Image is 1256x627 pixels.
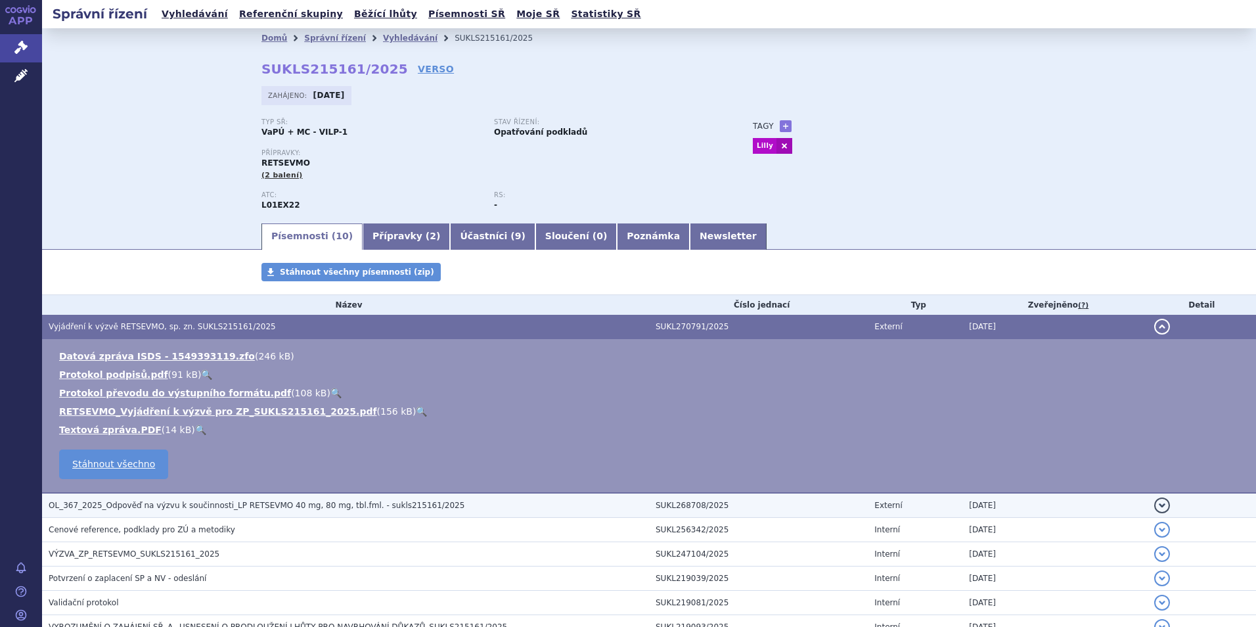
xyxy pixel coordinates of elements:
[455,28,550,48] li: SUKLS215161/2025
[235,5,347,23] a: Referenční skupiny
[59,386,1243,400] li: ( )
[962,542,1147,567] td: [DATE]
[649,295,868,315] th: Číslo jednací
[49,598,119,607] span: Validační protokol
[330,388,342,398] a: 🔍
[450,223,535,250] a: Účastníci (9)
[165,425,191,435] span: 14 kB
[201,369,212,380] a: 🔍
[416,406,427,417] a: 🔍
[261,61,408,77] strong: SUKLS215161/2025
[171,369,198,380] span: 91 kB
[261,34,287,43] a: Domů
[261,149,727,157] p: Přípravky:
[690,223,767,250] a: Newsletter
[49,549,219,559] span: VÝZVA_ZP_RETSEVMO_SUKLS215161_2025
[261,118,481,126] p: Typ SŘ:
[261,171,303,179] span: (2 balení)
[59,351,255,361] a: Datová zpráva ISDS - 1549393119.zfo
[874,525,900,534] span: Interní
[753,118,774,134] h3: Tagy
[1148,295,1256,315] th: Detail
[649,493,868,518] td: SUKL268708/2025
[280,267,434,277] span: Stáhnout všechny písemnosti (zip)
[515,231,522,241] span: 9
[617,223,690,250] a: Poznámka
[962,591,1147,615] td: [DATE]
[494,118,713,126] p: Stav řízení:
[424,5,509,23] a: Písemnosti SŘ
[268,90,309,101] span: Zahájeno:
[962,315,1147,339] td: [DATE]
[874,598,900,607] span: Interní
[535,223,617,250] a: Sloučení (0)
[49,322,276,331] span: Vyjádření k výzvě RETSEVMO, sp. zn. SUKLS215161/2025
[59,406,377,417] a: RETSEVMO_Vyjádření k výzvě pro ZP_SUKLS215161_2025.pdf
[261,200,300,210] strong: SELPERKATINIB
[494,191,713,199] p: RS:
[42,295,649,315] th: Název
[1154,319,1170,335] button: detail
[962,493,1147,518] td: [DATE]
[649,567,868,591] td: SUKL219039/2025
[49,501,464,510] span: OL_367_2025_Odpověď na výzvu k součinnosti_LP RETSEVMO 40 mg, 80 mg, tbl.fml. - sukls215161/2025
[1154,498,1170,513] button: detail
[261,158,310,168] span: RETSEVMO
[158,5,232,23] a: Vyhledávání
[380,406,413,417] span: 156 kB
[59,369,168,380] a: Protokol podpisů.pdf
[962,567,1147,591] td: [DATE]
[649,542,868,567] td: SUKL247104/2025
[195,425,206,435] a: 🔍
[962,518,1147,542] td: [DATE]
[336,231,348,241] span: 10
[874,574,900,583] span: Interní
[649,315,868,339] td: SUKL270791/2025
[59,425,162,435] a: Textová zpráva.PDF
[962,295,1147,315] th: Zveřejněno
[868,295,962,315] th: Typ
[567,5,644,23] a: Statistiky SŘ
[59,350,1243,363] li: ( )
[1154,522,1170,538] button: detail
[42,5,158,23] h2: Správní řízení
[1078,301,1088,310] abbr: (?)
[780,120,792,132] a: +
[874,322,902,331] span: Externí
[512,5,564,23] a: Moje SŘ
[59,405,1243,418] li: ( )
[49,574,206,583] span: Potvrzení o zaplacení SP a NV - odeslání
[430,231,436,241] span: 2
[261,263,441,281] a: Stáhnout všechny písemnosti (zip)
[258,351,290,361] span: 246 kB
[350,5,421,23] a: Běžící lhůty
[649,518,868,542] td: SUKL256342/2025
[596,231,603,241] span: 0
[304,34,366,43] a: Správní řízení
[261,223,363,250] a: Písemnosti (10)
[874,501,902,510] span: Externí
[59,388,291,398] a: Protokol převodu do výstupního formátu.pdf
[418,62,454,76] a: VERSO
[874,549,900,559] span: Interní
[494,200,497,210] strong: -
[649,591,868,615] td: SUKL219081/2025
[295,388,327,398] span: 108 kB
[494,128,587,137] strong: Opatřování podkladů
[59,368,1243,381] li: ( )
[1154,570,1170,586] button: detail
[1154,595,1170,611] button: detail
[383,34,437,43] a: Vyhledávání
[753,138,776,154] a: Lilly
[261,191,481,199] p: ATC:
[261,128,348,137] strong: VaPÚ + MC - VILP-1
[313,91,345,100] strong: [DATE]
[49,525,235,534] span: Cenové reference, podklady pro ZÚ a metodiky
[1154,546,1170,562] button: detail
[59,423,1243,436] li: ( )
[59,450,168,479] a: Stáhnout všechno
[363,223,450,250] a: Přípravky (2)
